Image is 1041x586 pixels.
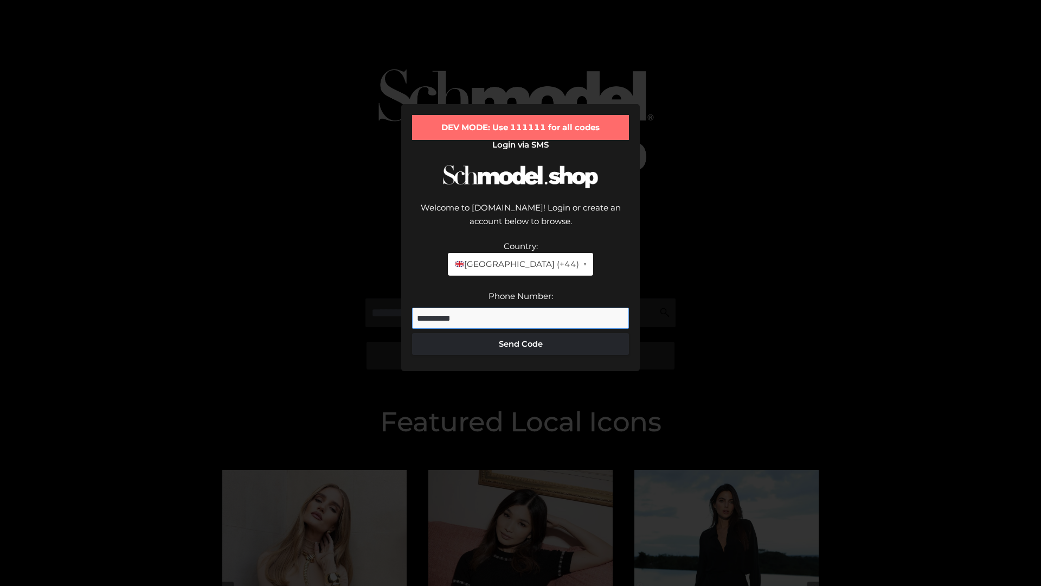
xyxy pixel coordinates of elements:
[454,257,579,271] span: [GEOGRAPHIC_DATA] (+44)
[412,333,629,355] button: Send Code
[412,140,629,150] h2: Login via SMS
[412,201,629,239] div: Welcome to [DOMAIN_NAME]! Login or create an account below to browse.
[412,115,629,140] div: DEV MODE: Use 111111 for all codes
[504,241,538,251] label: Country:
[455,260,464,268] img: 🇬🇧
[439,155,602,198] img: Schmodel Logo
[489,291,553,301] label: Phone Number:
